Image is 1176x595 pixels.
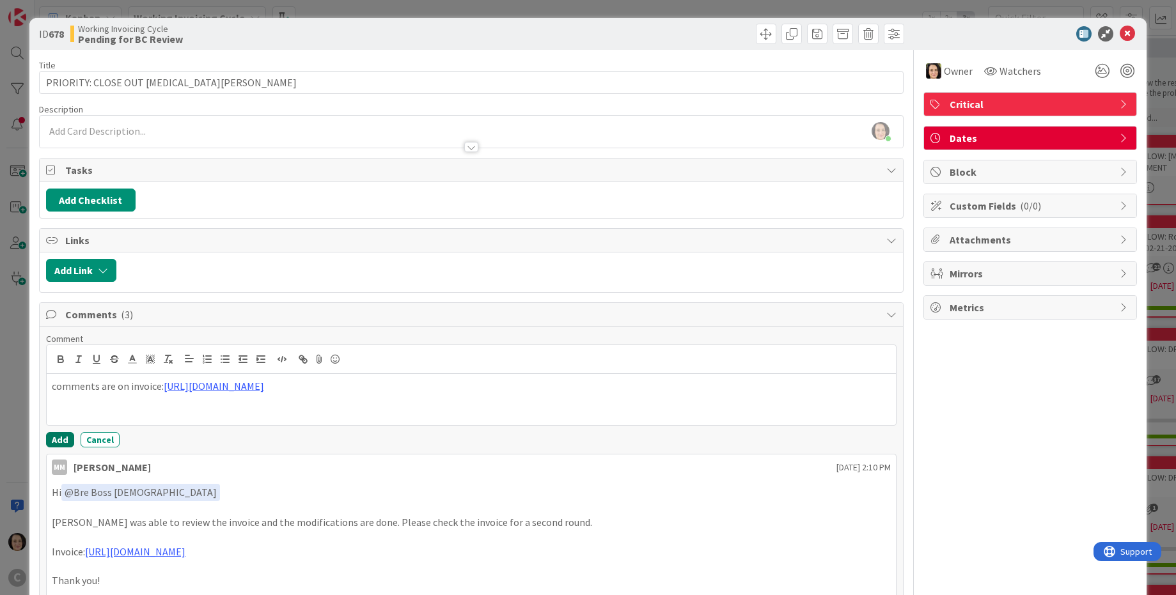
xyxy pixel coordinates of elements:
[950,198,1113,213] span: Custom Fields
[164,380,264,392] a: [URL][DOMAIN_NAME]
[52,573,891,588] p: Thank you!
[39,71,904,94] input: type card name here...
[74,460,151,475] div: [PERSON_NAME]
[872,122,890,140] img: agzqkRlKww29eeW0gi2nic83p3QOOLYu.jpeg
[121,308,133,321] span: ( 3 )
[950,97,1113,112] span: Critical
[78,24,183,34] span: Working Invoicing Cycle
[27,2,58,17] span: Support
[39,104,83,115] span: Description
[49,27,64,40] b: 678
[65,162,880,178] span: Tasks
[46,432,74,447] button: Add
[950,164,1113,180] span: Block
[950,232,1113,247] span: Attachments
[65,307,880,322] span: Comments
[65,486,74,498] span: @
[39,59,56,71] label: Title
[1000,63,1041,79] span: Watchers
[81,432,120,447] button: Cancel
[78,34,183,44] b: Pending for BC Review
[46,333,83,344] span: Comment
[926,63,941,79] img: BL
[65,233,880,248] span: Links
[65,486,217,498] span: Bre Boss [DEMOGRAPHIC_DATA]
[39,26,64,42] span: ID
[950,300,1113,315] span: Metrics
[52,484,891,501] p: Hi
[52,379,891,394] p: comments are on invoice:
[836,461,891,474] span: [DATE] 2:10 PM
[52,515,891,530] p: [PERSON_NAME] was able to review the invoice and the modifications are done. Please check the inv...
[52,460,67,475] div: MM
[46,259,116,282] button: Add Link
[950,266,1113,281] span: Mirrors
[46,189,136,212] button: Add Checklist
[85,545,185,558] a: [URL][DOMAIN_NAME]
[1020,199,1041,212] span: ( 0/0 )
[950,130,1113,146] span: Dates
[52,545,891,559] p: Invoice:
[944,63,973,79] span: Owner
